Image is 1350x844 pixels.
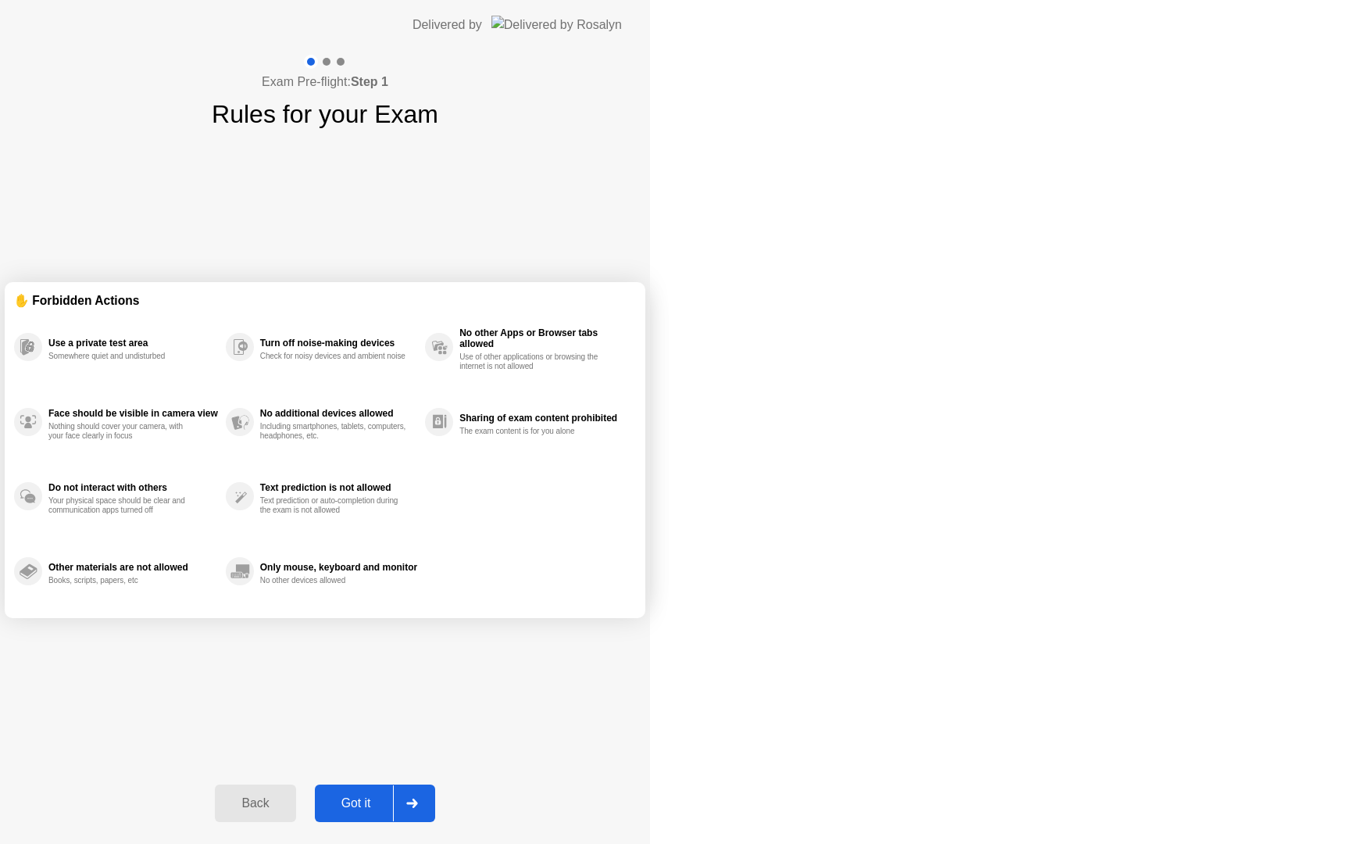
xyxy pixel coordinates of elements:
[48,576,196,585] div: Books, scripts, papers, etc
[48,422,196,441] div: Nothing should cover your camera, with your face clearly in focus
[262,73,388,91] h4: Exam Pre-flight:
[215,785,295,822] button: Back
[260,408,417,419] div: No additional devices allowed
[260,576,408,585] div: No other devices allowed
[48,352,196,361] div: Somewhere quiet and undisturbed
[459,427,607,436] div: The exam content is for you alone
[48,338,218,349] div: Use a private test area
[459,413,628,424] div: Sharing of exam content prohibited
[315,785,435,822] button: Got it
[48,562,218,573] div: Other materials are not allowed
[260,422,408,441] div: Including smartphones, tablets, computers, headphones, etc.
[212,95,438,133] h1: Rules for your Exam
[260,496,408,515] div: Text prediction or auto-completion during the exam is not allowed
[412,16,482,34] div: Delivered by
[260,338,417,349] div: Turn off noise-making devices
[48,482,218,493] div: Do not interact with others
[260,562,417,573] div: Only mouse, keyboard and monitor
[48,496,196,515] div: Your physical space should be clear and communication apps turned off
[351,75,388,88] b: Step 1
[14,291,636,309] div: ✋ Forbidden Actions
[220,796,291,810] div: Back
[320,796,393,810] div: Got it
[459,327,628,349] div: No other Apps or Browser tabs allowed
[260,352,408,361] div: Check for noisy devices and ambient noise
[260,482,417,493] div: Text prediction is not allowed
[459,352,607,371] div: Use of other applications or browsing the internet is not allowed
[48,408,218,419] div: Face should be visible in camera view
[491,16,622,34] img: Delivered by Rosalyn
